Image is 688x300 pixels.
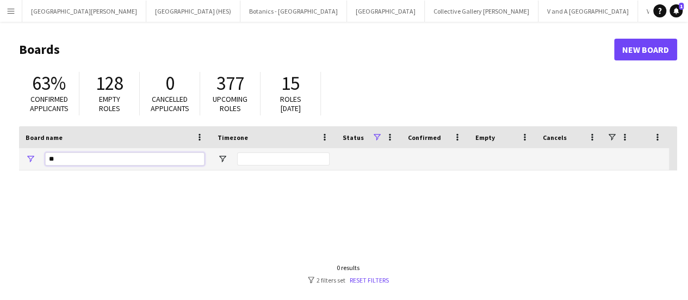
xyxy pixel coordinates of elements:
[99,94,120,113] span: Empty roles
[165,71,175,95] span: 0
[213,94,247,113] span: Upcoming roles
[543,133,567,142] span: Cancels
[475,133,495,142] span: Empty
[32,71,66,95] span: 63%
[614,39,677,60] a: New Board
[237,152,330,166] input: Timezone Filter Input
[96,71,123,95] span: 128
[22,1,146,22] button: [GEOGRAPHIC_DATA][PERSON_NAME]
[146,1,240,22] button: [GEOGRAPHIC_DATA] (HES)
[19,41,614,58] h1: Boards
[308,264,389,272] div: 0 results
[347,1,425,22] button: [GEOGRAPHIC_DATA]
[538,1,638,22] button: V and A [GEOGRAPHIC_DATA]
[679,3,684,10] span: 1
[151,94,189,113] span: Cancelled applicants
[670,4,683,17] a: 1
[218,133,248,142] span: Timezone
[26,154,35,164] button: Open Filter Menu
[216,71,244,95] span: 377
[240,1,347,22] button: Botanics - [GEOGRAPHIC_DATA]
[281,71,300,95] span: 15
[425,1,538,22] button: Collective Gallery [PERSON_NAME]
[343,133,364,142] span: Status
[45,152,204,166] input: Board name Filter Input
[350,276,389,284] a: Reset filters
[280,94,301,113] span: Roles [DATE]
[308,276,389,284] div: 2 filters set
[30,94,69,113] span: Confirmed applicants
[408,133,441,142] span: Confirmed
[218,154,227,164] button: Open Filter Menu
[26,133,63,142] span: Board name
